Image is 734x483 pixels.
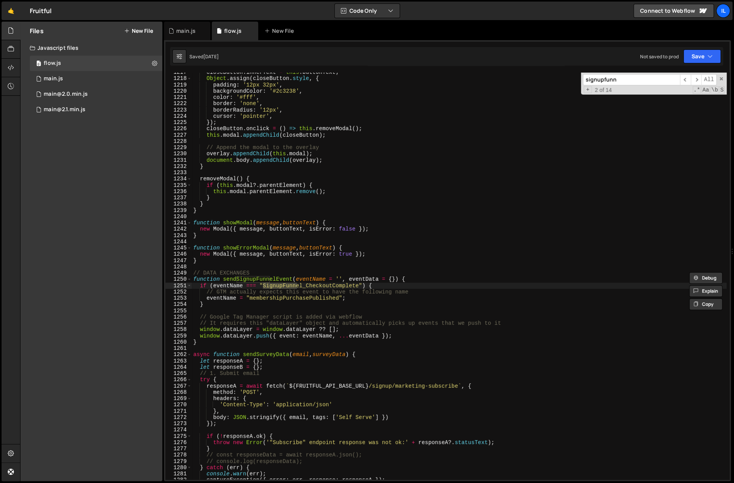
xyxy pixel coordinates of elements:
[165,125,192,132] div: 1226
[44,75,63,82] div: main.js
[680,74,691,85] span: ​
[165,88,192,94] div: 1220
[165,270,192,276] div: 1249
[165,320,192,326] div: 1257
[30,86,162,102] div: 12077/30059.js
[165,464,192,471] div: 1280
[165,239,192,245] div: 1244
[30,56,162,71] div: 12077/32195.js
[44,106,85,113] div: main@2.1.min.js
[165,157,192,163] div: 1231
[30,27,44,35] h2: Files
[165,75,192,81] div: 1218
[30,102,162,117] div: 12077/31244.js
[640,53,679,60] div: Not saved to prod
[165,195,192,201] div: 1237
[592,87,615,93] span: 2 of 14
[165,458,192,464] div: 1279
[165,395,192,402] div: 1269
[165,326,192,332] div: 1258
[165,69,192,75] div: 1217
[691,74,702,85] span: ​
[689,298,722,310] button: Copy
[44,60,61,67] div: flow.js
[165,151,192,157] div: 1230
[165,251,192,257] div: 1246
[165,94,192,100] div: 1221
[30,71,162,86] div: 12077/28919.js
[165,276,192,282] div: 1250
[165,245,192,251] div: 1245
[702,86,710,94] span: CaseSensitive Search
[165,107,192,113] div: 1223
[634,4,714,18] a: Connect to Webflow
[44,91,88,98] div: main@2.0.min.js
[165,351,192,358] div: 1262
[224,27,242,35] div: flow.js
[165,169,192,176] div: 1233
[584,86,592,93] span: Toggle Replace mode
[335,4,400,18] button: Code Only
[165,220,192,226] div: 1241
[203,53,219,60] div: [DATE]
[710,86,719,94] span: Whole Word Search
[165,100,192,107] div: 1222
[165,370,192,376] div: 1265
[165,427,192,433] div: 1274
[165,308,192,314] div: 1255
[165,82,192,88] div: 1219
[36,61,41,67] span: 0
[189,53,219,60] div: Saved
[165,176,192,182] div: 1234
[701,74,717,85] span: Alt-Enter
[165,452,192,458] div: 1278
[683,49,721,63] button: Save
[165,163,192,169] div: 1232
[2,2,20,20] a: 🤙
[165,182,192,188] div: 1235
[165,446,192,452] div: 1277
[165,402,192,408] div: 1270
[165,383,192,389] div: 1267
[165,283,192,289] div: 1251
[165,333,192,339] div: 1259
[165,345,192,351] div: 1261
[165,339,192,345] div: 1260
[165,314,192,320] div: 1256
[165,477,192,483] div: 1282
[689,285,722,297] button: Explain
[264,27,297,35] div: New File
[165,132,192,138] div: 1227
[716,4,730,18] a: Il
[165,301,192,307] div: 1254
[165,408,192,414] div: 1271
[30,6,51,15] div: Fruitful
[165,389,192,395] div: 1268
[165,201,192,207] div: 1238
[165,214,192,220] div: 1240
[165,471,192,477] div: 1281
[583,74,680,85] input: Search for
[165,138,192,144] div: 1228
[165,364,192,370] div: 1264
[165,420,192,427] div: 1273
[165,144,192,151] div: 1229
[165,376,192,383] div: 1266
[165,433,192,439] div: 1275
[689,272,722,284] button: Debug
[20,40,162,56] div: Javascript files
[165,289,192,295] div: 1252
[165,414,192,420] div: 1272
[165,188,192,195] div: 1236
[165,113,192,119] div: 1224
[165,119,192,125] div: 1225
[165,207,192,214] div: 1239
[165,358,192,364] div: 1263
[165,264,192,270] div: 1248
[165,226,192,232] div: 1242
[165,258,192,264] div: 1247
[693,86,701,94] span: RegExp Search
[176,27,196,35] div: main.js
[165,439,192,446] div: 1276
